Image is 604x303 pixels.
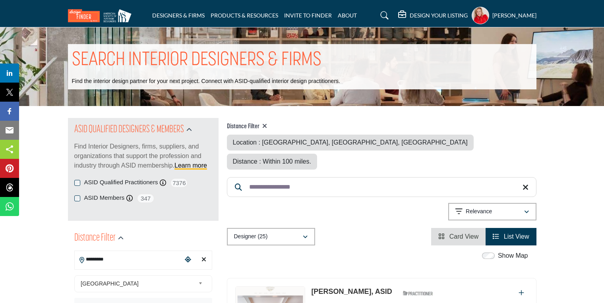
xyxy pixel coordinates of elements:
button: Designer (25) [227,228,315,245]
span: Card View [449,233,479,240]
span: List View [504,233,529,240]
h2: Distance Filter [74,231,116,245]
span: Location : [GEOGRAPHIC_DATA], [GEOGRAPHIC_DATA], [GEOGRAPHIC_DATA] [233,139,468,146]
h2: ASID QUALIFIED DESIGNERS & MEMBERS [74,123,184,137]
span: [GEOGRAPHIC_DATA] [81,279,195,288]
a: [PERSON_NAME], ASID [311,288,392,295]
p: Find the interior design partner for your next project. Connect with ASID-qualified interior desi... [72,77,340,85]
button: Show hide supplier dropdown [472,7,489,24]
label: ASID Qualified Practitioners [84,178,158,187]
a: Search [373,9,394,22]
li: List View [486,228,536,245]
a: View Card [438,233,478,240]
p: Angela Francis, ASID [311,286,392,297]
a: PRODUCTS & RESOURCES [211,12,278,19]
a: Learn more [174,162,207,169]
label: Show Map [498,251,528,261]
p: Find Interior Designers, firms, suppliers, and organizations that support the profession and indu... [74,142,212,170]
a: DESIGNERS & FIRMS [152,12,205,19]
p: Designer (25) [234,233,268,241]
a: ABOUT [338,12,357,19]
span: 7376 [170,178,188,188]
div: Clear search location [198,251,210,268]
h5: [PERSON_NAME] [492,12,536,19]
input: ASID Qualified Practitioners checkbox [74,180,80,186]
button: Relevance [448,203,536,220]
img: ASID Qualified Practitioners Badge Icon [400,288,436,298]
input: Search Keyword [227,177,536,197]
p: Relevance [466,208,492,216]
label: ASID Members [84,193,125,203]
h4: Distance Filter [227,123,536,131]
a: Add To List [519,289,524,296]
h1: SEARCH INTERIOR DESIGNERS & FIRMS [72,48,321,73]
div: Choose your current location [182,251,194,268]
span: Distance : Within 100 miles. [233,158,311,165]
input: ASID Members checkbox [74,195,80,201]
div: DESIGN YOUR LISTING [398,11,468,20]
input: Search Location [75,252,182,267]
a: View List [493,233,529,240]
a: INVITE TO FINDER [284,12,332,19]
span: 347 [137,193,155,203]
img: Site Logo [68,9,136,22]
h5: DESIGN YOUR LISTING [410,12,468,19]
li: Card View [431,228,486,245]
